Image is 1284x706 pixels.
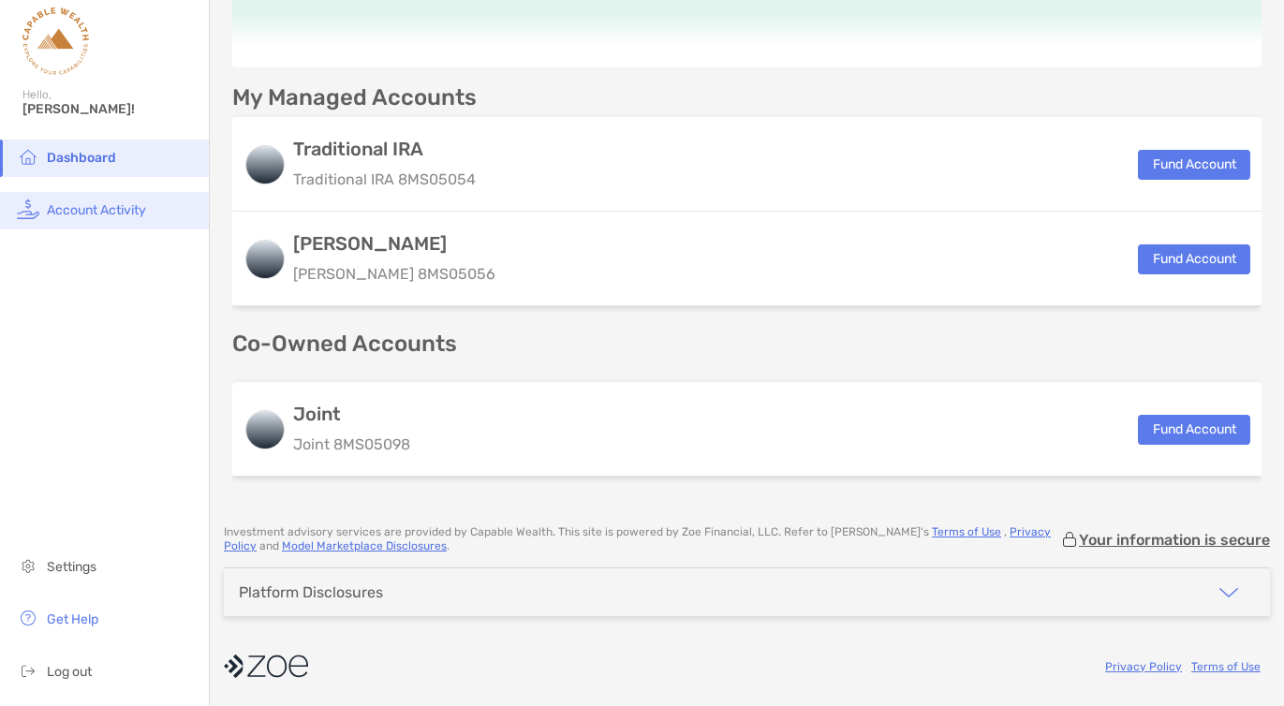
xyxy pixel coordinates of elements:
[1079,531,1270,549] p: Your information is secure
[22,101,198,117] span: [PERSON_NAME]!
[224,525,1060,553] p: Investment advisory services are provided by Capable Wealth . This site is powered by Zoe Financi...
[224,645,308,687] img: company logo
[22,7,89,75] img: Zoe Logo
[47,202,146,218] span: Account Activity
[17,145,39,168] img: household icon
[293,433,410,456] p: Joint 8MS05098
[47,664,92,680] span: Log out
[932,525,1001,538] a: Terms of Use
[1138,244,1250,274] button: Fund Account
[232,332,1262,356] p: Co-Owned Accounts
[246,411,284,449] img: logo account
[17,607,39,629] img: get-help icon
[293,138,476,160] h3: Traditional IRA
[17,554,39,577] img: settings icon
[47,150,116,166] span: Dashboard
[47,611,98,627] span: Get Help
[17,198,39,220] img: activity icon
[293,262,495,286] p: [PERSON_NAME] 8MS05056
[232,86,477,110] p: My Managed Accounts
[1138,415,1250,445] button: Fund Account
[246,241,284,278] img: logo account
[1218,581,1240,604] img: icon arrow
[293,403,410,425] h3: Joint
[224,525,1051,552] a: Privacy Policy
[282,539,447,552] a: Model Marketplace Disclosures
[293,168,476,191] p: Traditional IRA 8MS05054
[17,659,39,682] img: logout icon
[293,232,495,255] h3: [PERSON_NAME]
[47,559,96,575] span: Settings
[1138,150,1250,180] button: Fund Account
[246,146,284,184] img: logo account
[1191,660,1261,673] a: Terms of Use
[1105,660,1182,673] a: Privacy Policy
[239,583,383,601] div: Platform Disclosures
